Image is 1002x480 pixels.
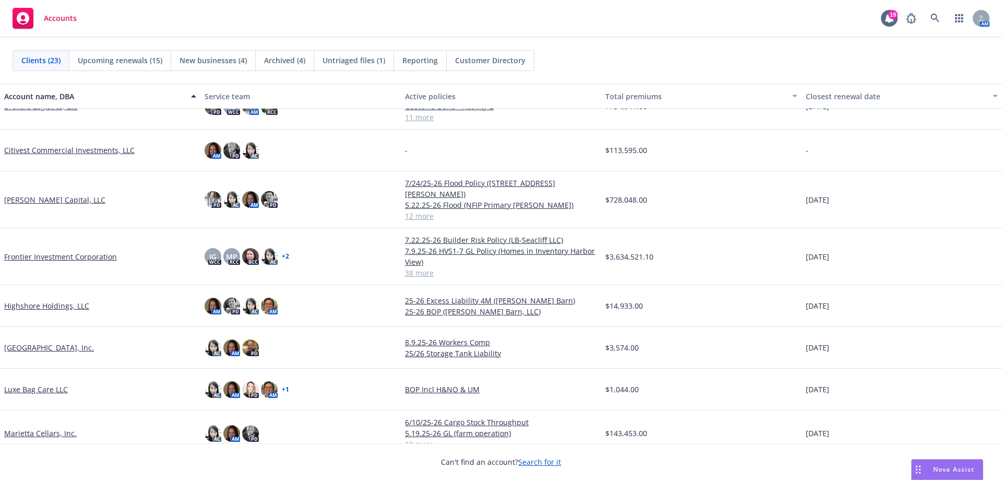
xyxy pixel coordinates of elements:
[949,8,970,29] a: Switch app
[806,194,829,205] span: [DATE]
[405,337,597,348] a: 8.9.25-26 Workers Comp
[925,8,946,29] a: Search
[261,298,278,314] img: photo
[405,384,597,395] a: BOP Incl H&NO & UM
[605,384,639,395] span: $1,044.00
[242,191,259,208] img: photo
[261,248,278,265] img: photo
[242,381,259,398] img: photo
[405,295,597,306] a: 25-26 Excess Liability 4M ([PERSON_NAME] Barn)
[405,245,597,267] a: 7.9.25-26 HVS1-7 GL Policy (Homes in Inventory Harbor View)
[261,191,278,208] img: photo
[223,381,240,398] img: photo
[21,55,61,66] span: Clients (23)
[205,339,221,356] img: photo
[282,103,289,110] a: + 5
[888,10,898,19] div: 19
[205,298,221,314] img: photo
[242,248,259,265] img: photo
[200,84,401,109] button: Service team
[323,55,385,66] span: Untriaged files (1)
[4,145,135,156] a: Citivest Commercial Investments, LLC
[405,267,597,278] a: 38 more
[806,384,829,395] span: [DATE]
[405,145,408,156] span: -
[605,300,643,311] span: $14,933.00
[605,91,786,102] div: Total premiums
[180,55,247,66] span: New businesses (4)
[518,457,561,467] a: Search for it
[44,14,77,22] span: Accounts
[605,342,639,353] span: $3,574.00
[605,194,647,205] span: $728,048.00
[401,84,601,109] button: Active policies
[4,300,89,311] a: Highshore Holdings, LLC
[4,194,105,205] a: [PERSON_NAME] Capital, LLC
[405,428,597,439] a: 5.19.25-26 GL (farm operation)
[441,456,561,467] span: Can't find an account?
[261,381,278,398] img: photo
[8,4,81,33] a: Accounts
[806,251,829,262] span: [DATE]
[78,55,162,66] span: Upcoming renewals (15)
[405,112,597,123] a: 11 more
[264,55,305,66] span: Archived (4)
[806,91,986,102] div: Closest renewal date
[242,142,259,159] img: photo
[223,298,240,314] img: photo
[806,342,829,353] span: [DATE]
[223,191,240,208] img: photo
[4,342,94,353] a: [GEOGRAPHIC_DATA], Inc.
[605,428,647,439] span: $143,453.00
[405,235,597,245] a: 7.22.25-26 Builder Risk Policy (LB-Seacliff LLC)
[242,425,259,442] img: photo
[405,306,597,317] a: 25-26 BOP ([PERSON_NAME] Barn, LLC)
[4,251,117,262] a: Frontier Investment Corporation
[223,425,240,442] img: photo
[912,460,925,479] div: Drag to move
[205,91,397,102] div: Service team
[605,251,653,262] span: $3,634,521.10
[205,191,221,208] img: photo
[205,425,221,442] img: photo
[405,348,597,359] a: 25/26 Storage Tank Liability
[205,142,221,159] img: photo
[601,84,802,109] button: Total premiums
[282,253,289,260] a: + 2
[4,428,77,439] a: Marietta Cellars, Inc.
[242,298,259,314] img: photo
[806,428,829,439] span: [DATE]
[806,145,808,156] span: -
[405,178,597,200] a: 7/24/25-26 Flood Policy ([STREET_ADDRESS][PERSON_NAME])
[405,417,597,428] a: 6/10/25-26 Cargo Stock Throughput
[223,339,240,356] img: photo
[806,300,829,311] span: [DATE]
[405,210,597,221] a: 12 more
[405,91,597,102] div: Active policies
[901,8,922,29] a: Report a Bug
[4,91,185,102] div: Account name, DBA
[205,381,221,398] img: photo
[933,465,974,474] span: Nova Assist
[282,387,289,393] a: + 1
[911,459,983,480] button: Nova Assist
[402,55,438,66] span: Reporting
[242,339,259,356] img: photo
[4,384,68,395] a: Luxe Bag Care LLC
[226,251,237,262] span: MP
[209,251,217,262] span: JG
[405,439,597,450] a: 12 more
[802,84,1002,109] button: Closest renewal date
[605,145,647,156] span: $113,595.00
[223,142,240,159] img: photo
[455,55,526,66] span: Customer Directory
[405,200,597,210] a: 5.22.25-26 Flood (NFIP Primary [PERSON_NAME])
